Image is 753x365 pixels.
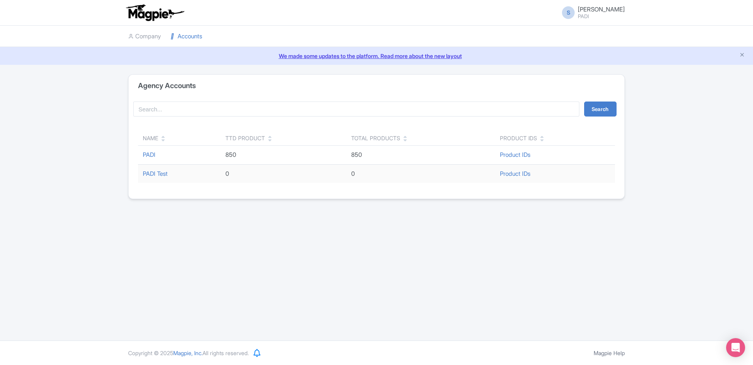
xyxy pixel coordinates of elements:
a: S [PERSON_NAME] PADI [557,6,625,19]
button: Search [584,102,617,117]
span: Magpie, Inc. [173,350,202,356]
div: Copyright © 2025 All rights reserved. [123,349,254,357]
a: Accounts [170,26,202,47]
td: 850 [346,146,495,165]
h4: Agency Accounts [138,82,196,90]
a: Company [128,26,161,47]
td: 0 [221,164,346,183]
td: 0 [346,164,495,183]
div: TTD Product [225,134,265,142]
a: PADI Test [143,170,168,177]
td: 850 [221,146,346,165]
img: logo-ab69f6fb50320c5b225c76a69d11143b.png [124,4,185,21]
button: Close announcement [739,51,745,60]
span: [PERSON_NAME] [578,6,625,13]
small: PADI [578,14,625,19]
a: PADI [143,151,155,158]
a: Product IDs [500,151,530,158]
div: Total Products [351,134,400,142]
a: We made some updates to the platform. Read more about the new layout [5,52,748,60]
input: Search... [133,102,579,117]
div: Open Intercom Messenger [726,338,745,357]
span: S [562,6,575,19]
a: Product IDs [500,170,530,177]
div: Product IDs [500,134,537,142]
div: Name [143,134,158,142]
a: Magpie Help [594,350,625,356]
